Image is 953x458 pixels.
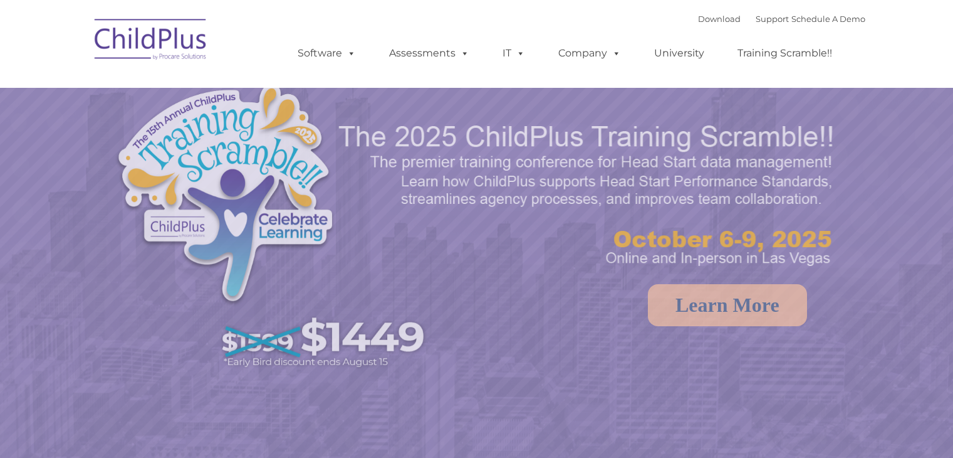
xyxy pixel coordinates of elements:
a: Schedule A Demo [791,14,865,24]
a: Download [698,14,741,24]
a: IT [490,41,538,66]
img: ChildPlus by Procare Solutions [88,10,214,73]
font: | [698,14,865,24]
a: University [642,41,717,66]
a: Support [756,14,789,24]
a: Training Scramble!! [725,41,845,66]
a: Assessments [377,41,482,66]
a: Company [546,41,633,66]
a: Learn More [648,284,807,326]
a: Software [285,41,368,66]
